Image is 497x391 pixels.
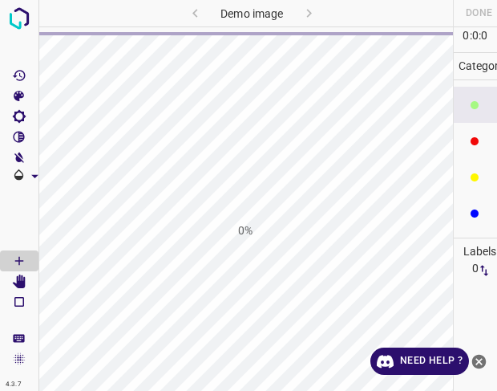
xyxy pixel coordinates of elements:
button: close-help [469,348,489,375]
div: ​​cliente [454,87,497,123]
h1: 0% [238,222,253,239]
p: 0 [463,27,469,44]
div: colaborador [454,123,497,159]
p: 0 [472,27,479,44]
p: Labels 0 [459,238,492,282]
div: apertura_caja [454,195,497,231]
p: 0 [481,27,487,44]
img: logo [5,4,34,33]
p: Categories [454,53,497,79]
a: Need Help ? [370,348,469,375]
div: : : [463,27,487,52]
div: 4.3.7 [2,378,26,391]
h6: Demo image [220,4,283,26]
div: uso_celular [454,159,497,195]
